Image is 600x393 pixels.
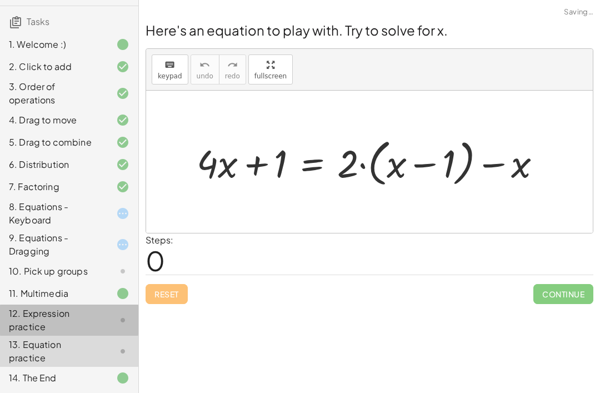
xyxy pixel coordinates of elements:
div: 7. Factoring [9,180,98,193]
div: 12. Expression practice [9,307,98,334]
div: 6. Distribution [9,158,98,171]
div: 9. Equations - Dragging [9,231,98,258]
i: Task finished and correct. [116,113,129,127]
i: Task finished and correct. [116,60,129,73]
span: 0 [146,243,165,277]
label: Steps: [146,234,173,246]
button: fullscreen [248,54,293,84]
i: Task started. [116,238,129,251]
div: 5. Drag to combine [9,136,98,149]
div: 2. Click to add [9,60,98,73]
i: Task finished and correct. [116,158,129,171]
i: Task not started. [116,265,129,278]
div: 14. The End [9,371,98,385]
i: undo [199,58,210,72]
div: 4. Drag to move [9,113,98,127]
div: 10. Pick up groups [9,265,98,278]
div: 11. Multimedia [9,287,98,300]
i: Task started. [116,207,129,220]
i: Task finished and correct. [116,87,129,100]
span: Here's an equation to play with. Try to solve for x. [146,22,448,38]
button: undoundo [191,54,219,84]
div: 13. Equation practice [9,338,98,365]
div: 3. Order of operations [9,80,98,107]
span: fullscreen [254,72,287,80]
span: keypad [158,72,182,80]
i: keyboard [164,58,175,72]
span: Tasks [27,16,49,27]
i: Task not started. [116,345,129,358]
i: Task finished and correct. [116,180,129,193]
span: Saving… [564,7,593,18]
button: redoredo [219,54,246,84]
i: Task finished. [116,287,129,300]
i: Task not started. [116,314,129,327]
i: Task finished and correct. [116,136,129,149]
i: Task finished. [116,38,129,51]
i: Task finished. [116,371,129,385]
button: keyboardkeypad [152,54,188,84]
div: 1. Welcome :) [9,38,98,51]
i: redo [227,58,238,72]
span: redo [225,72,240,80]
span: undo [197,72,213,80]
div: 8. Equations - Keyboard [9,200,98,227]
